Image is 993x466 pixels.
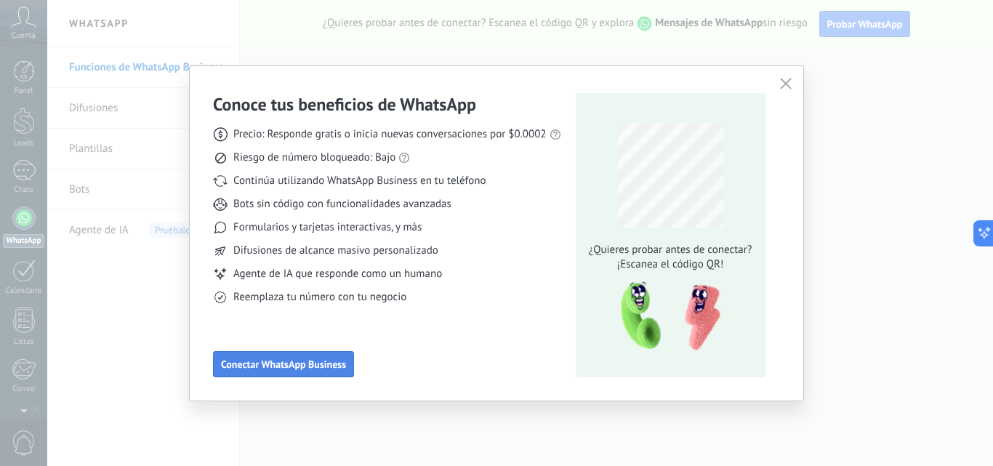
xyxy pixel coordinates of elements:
[213,93,476,116] h3: Conoce tus beneficios de WhatsApp
[584,257,756,272] span: ¡Escanea el código QR!
[233,220,422,235] span: Formularios y tarjetas interactivas, y más
[608,278,723,355] img: qr-pic-1x.png
[233,150,395,165] span: Riesgo de número bloqueado: Bajo
[233,267,442,281] span: Agente de IA que responde como un humano
[233,197,451,212] span: Bots sin código con funcionalidades avanzadas
[233,244,438,258] span: Difusiones de alcance masivo personalizado
[584,243,756,257] span: ¿Quieres probar antes de conectar?
[221,359,346,369] span: Conectar WhatsApp Business
[233,290,406,305] span: Reemplaza tu número con tu negocio
[233,174,486,188] span: Continúa utilizando WhatsApp Business en tu teléfono
[233,127,547,142] span: Precio: Responde gratis o inicia nuevas conversaciones por $0.0002
[213,351,354,377] button: Conectar WhatsApp Business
